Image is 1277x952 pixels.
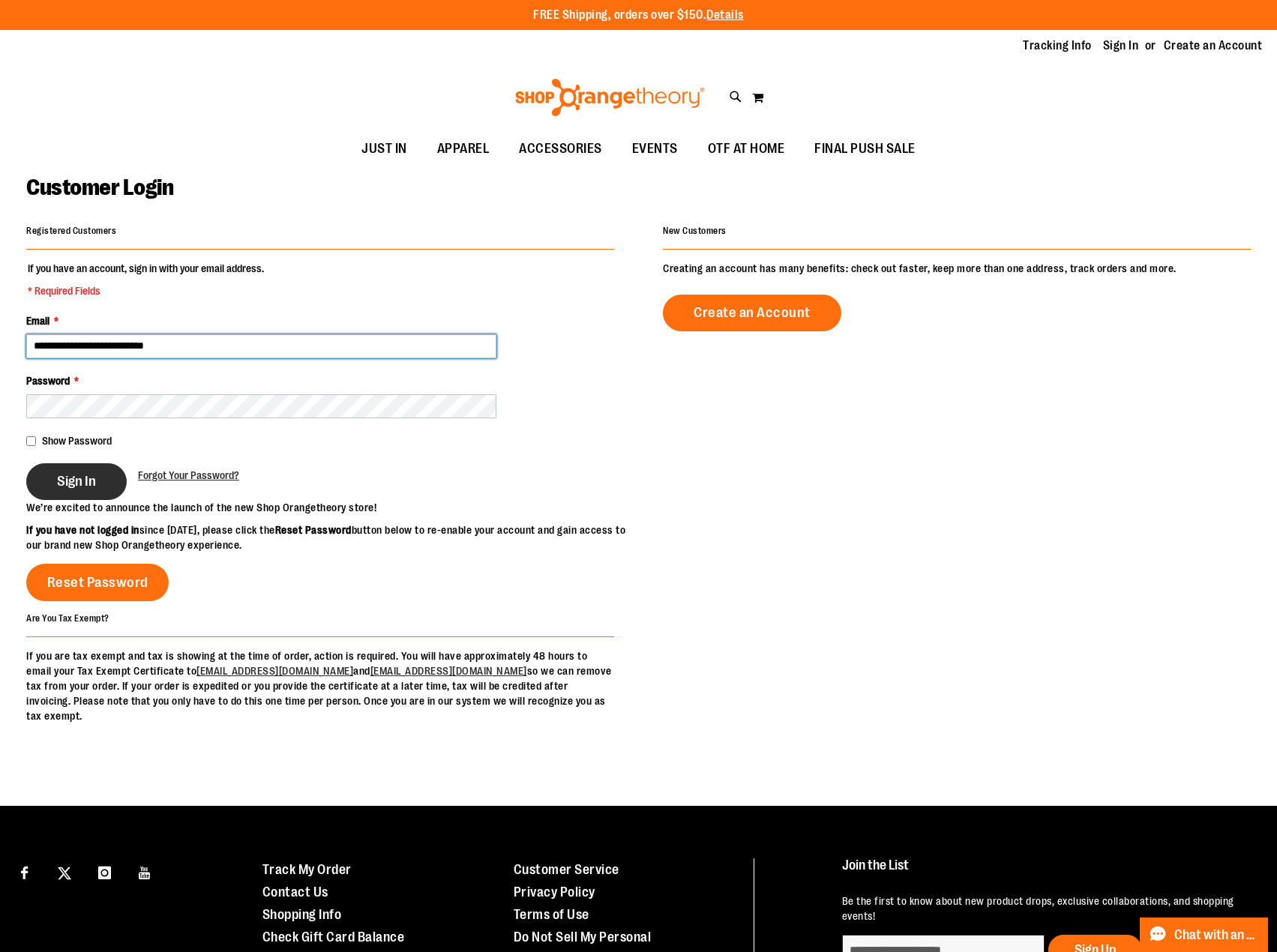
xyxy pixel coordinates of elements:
a: [EMAIL_ADDRESS][DOMAIN_NAME] [196,665,353,677]
span: EVENTS [632,132,678,166]
a: Tracking Info [1023,37,1092,54]
strong: Reset Password [275,524,352,536]
a: Customer Service [514,862,619,877]
span: Forgot Your Password? [138,469,239,481]
button: Chat with an Expert [1140,918,1269,952]
a: Sign In [1103,37,1139,54]
span: Chat with an Expert [1174,928,1259,942]
legend: If you have an account, sign in with your email address. [26,261,265,298]
a: [EMAIL_ADDRESS][DOMAIN_NAME] [370,665,527,677]
span: ACCESSORIES [519,132,602,166]
span: Password [26,375,70,387]
p: If you are tax exempt and tax is showing at the time of order, action is required. You will have ... [26,648,614,723]
h4: Join the List [842,858,1246,886]
a: Track My Order [262,862,352,877]
span: APPAREL [437,132,490,166]
a: Create an Account [663,295,841,331]
span: Customer Login [26,175,173,200]
span: Reset Password [47,574,148,591]
a: Visit our X page [52,858,78,885]
p: since [DATE], please click the button below to re-enable your account and gain access to our bran... [26,522,639,552]
span: Email [26,315,49,327]
span: Show Password [42,435,112,447]
span: FINAL PUSH SALE [814,132,916,166]
p: Creating an account has many benefits: check out faster, keep more than one address, track orders... [663,261,1251,276]
a: Create an Account [1164,37,1263,54]
a: Check Gift Card Balance [262,930,405,945]
a: Contact Us [262,885,328,900]
a: Privacy Policy [514,885,595,900]
span: OTF AT HOME [708,132,785,166]
strong: Registered Customers [26,226,116,236]
span: Create an Account [694,304,811,321]
p: Be the first to know about new product drops, exclusive collaborations, and shopping events! [842,894,1246,924]
a: Shopping Info [262,907,342,922]
a: Visit our Instagram page [91,858,118,885]
a: Visit our Facebook page [11,858,37,885]
span: JUST IN [361,132,407,166]
strong: Are You Tax Exempt? [26,612,109,623]
p: FREE Shipping, orders over $150. [533,7,744,24]
span: Sign In [57,473,96,489]
a: Details [706,8,744,22]
p: We’re excited to announce the launch of the new Shop Orangetheory store! [26,500,639,515]
a: Terms of Use [514,907,589,922]
a: Visit our Youtube page [132,858,158,885]
strong: If you have not logged in [26,524,139,536]
a: Reset Password [26,564,169,601]
a: Forgot Your Password? [138,468,239,483]
button: Sign In [26,463,127,500]
span: * Required Fields [28,283,264,298]
strong: New Customers [663,226,727,236]
img: Twitter [58,867,71,880]
img: Shop Orangetheory [513,79,707,116]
